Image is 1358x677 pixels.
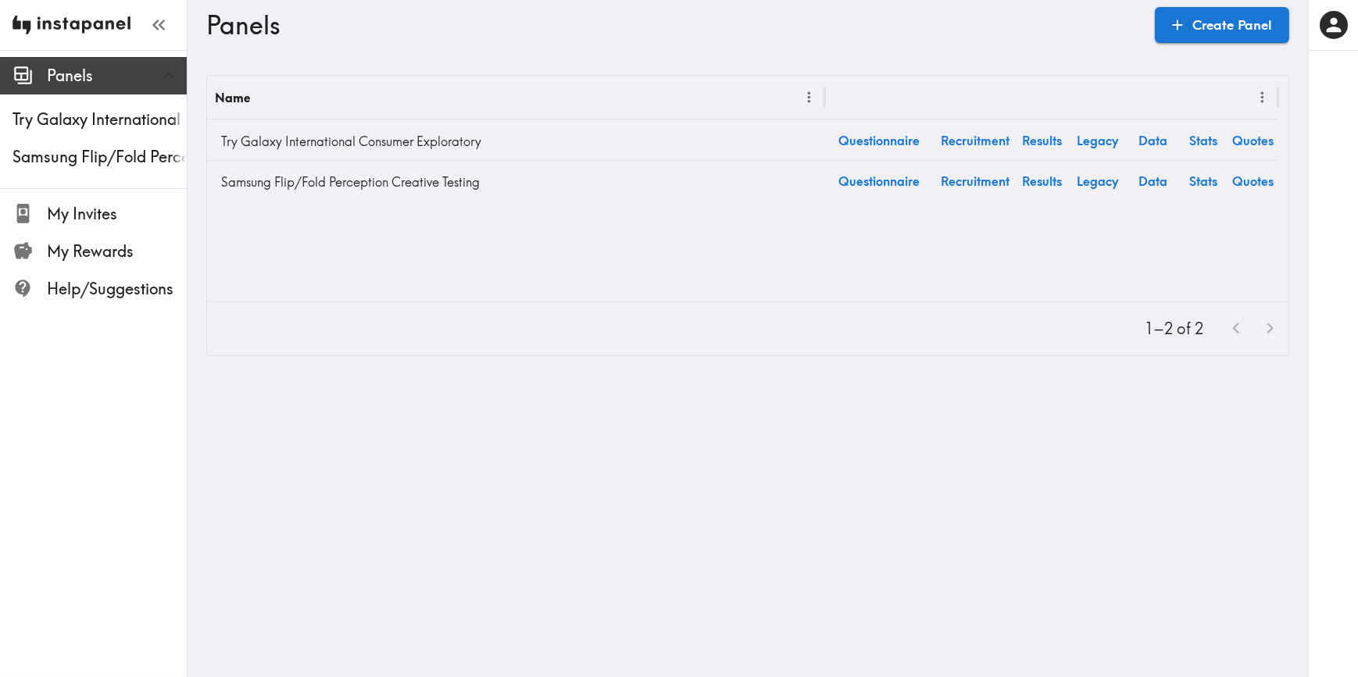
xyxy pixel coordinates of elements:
[1228,161,1278,201] a: Quotes
[825,161,933,201] a: Questionnaire
[215,166,817,198] a: Samsung Flip/Fold Perception Creative Testing
[797,85,821,109] button: Menu
[1017,161,1067,201] a: Results
[1178,120,1228,160] a: Stats
[1067,161,1128,201] a: Legacy
[47,203,187,225] span: My Invites
[47,65,187,87] span: Panels
[215,90,250,105] div: Name
[1017,120,1067,160] a: Results
[13,109,187,130] span: Try Galaxy International Consumer Exploratory
[933,161,1017,201] a: Recruitment
[834,85,859,109] button: Sort
[1155,7,1289,43] a: Create Panel
[13,146,187,168] span: Samsung Flip/Fold Perception Creative Testing
[206,10,1142,40] h3: Panels
[215,126,817,157] a: Try Galaxy International Consumer Exploratory
[252,85,276,109] button: Sort
[1128,120,1178,160] a: Data
[933,120,1017,160] a: Recruitment
[825,120,933,160] a: Questionnaire
[1067,120,1128,160] a: Legacy
[1128,161,1178,201] a: Data
[1250,85,1274,109] button: Menu
[47,278,187,300] span: Help/Suggestions
[1145,318,1203,340] p: 1–2 of 2
[1178,161,1228,201] a: Stats
[1228,120,1278,160] a: Quotes
[47,241,187,262] span: My Rewards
